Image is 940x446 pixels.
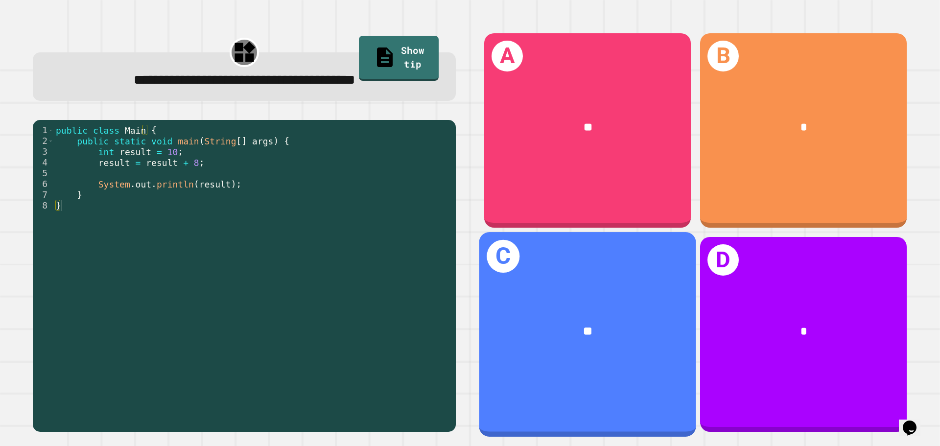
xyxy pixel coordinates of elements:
h1: A [492,41,523,72]
h1: C [487,240,519,273]
span: Toggle code folding, rows 2 through 7 [48,136,53,146]
div: 5 [33,168,54,179]
div: 3 [33,146,54,157]
div: 8 [33,200,54,211]
div: 7 [33,189,54,200]
iframe: chat widget [899,407,930,436]
div: 6 [33,179,54,189]
span: Toggle code folding, rows 1 through 8 [48,125,53,136]
h1: B [707,41,739,72]
div: 2 [33,136,54,146]
div: 1 [33,125,54,136]
div: 4 [33,157,54,168]
h1: D [707,244,739,276]
a: Show tip [359,36,439,81]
